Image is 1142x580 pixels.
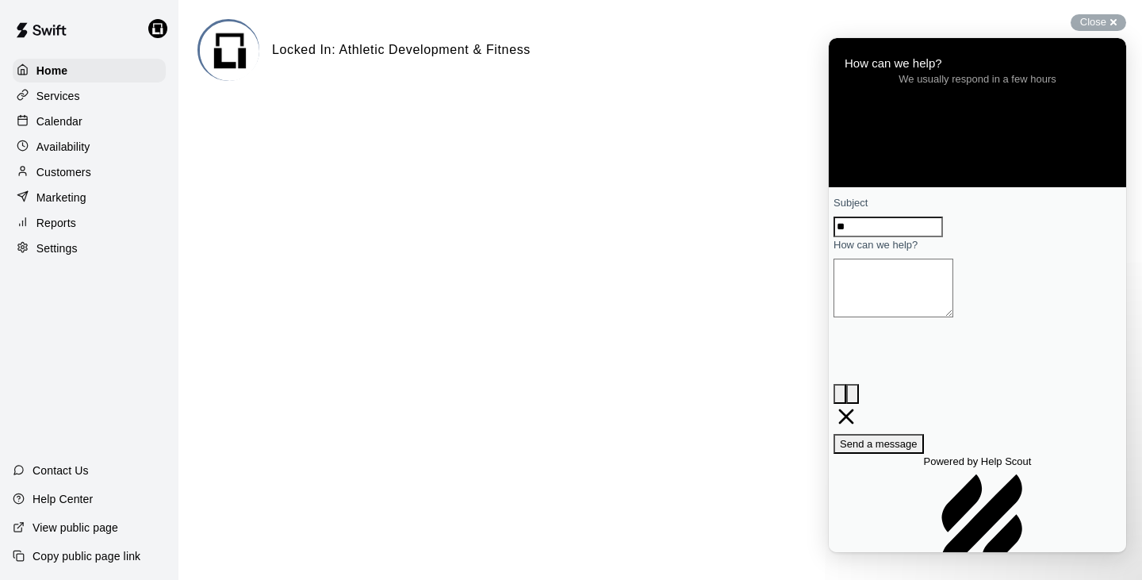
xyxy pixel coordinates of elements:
[13,160,166,184] a: Customers
[200,21,259,81] img: Locked In: Athletic Development & Fitness logo
[33,463,89,478] p: Contact Us
[13,236,166,260] a: Settings
[33,548,140,564] p: Copy public page link
[36,139,90,155] p: Availability
[13,59,166,83] a: Home
[13,135,166,159] a: Availability
[1071,14,1126,31] button: Close
[13,211,166,235] a: Reports
[33,491,93,507] p: Help Center
[36,215,76,231] p: Reports
[829,38,1126,552] iframe: Help Scout Beacon - Live Chat, Contact Form, and Knowledge Base
[36,63,68,79] p: Home
[272,40,531,60] h6: Locked In: Athletic Development & Fitness
[36,113,82,129] p: Calendar
[13,84,166,108] a: Services
[36,164,91,180] p: Customers
[148,19,167,38] img: Justin Struyk
[145,13,178,44] div: Justin Struyk
[36,240,78,256] p: Settings
[36,88,80,104] p: Services
[13,109,166,133] a: Calendar
[33,520,118,536] p: View public page
[36,190,86,205] p: Marketing
[1080,16,1106,28] span: Close
[13,186,166,209] a: Marketing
